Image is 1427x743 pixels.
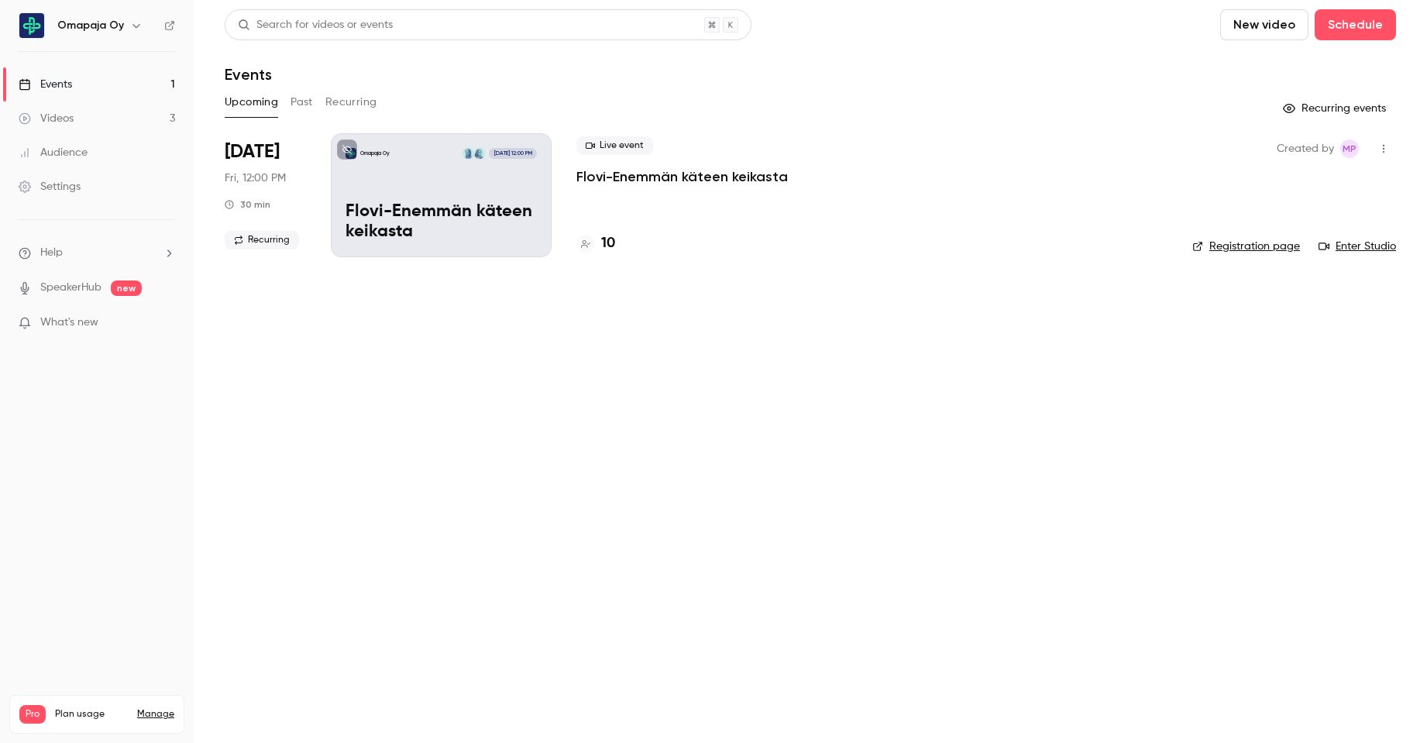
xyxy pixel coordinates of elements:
[325,90,377,115] button: Recurring
[19,111,74,126] div: Videos
[40,245,63,261] span: Help
[19,77,72,92] div: Events
[19,245,175,261] li: help-dropdown-opener
[225,231,299,249] span: Recurring
[1276,96,1396,121] button: Recurring events
[19,13,44,38] img: Omapaja Oy
[601,233,615,254] h4: 10
[156,316,175,330] iframe: Noticeable Trigger
[225,90,278,115] button: Upcoming
[19,705,46,724] span: Pro
[1192,239,1300,254] a: Registration page
[111,280,142,296] span: new
[225,65,272,84] h1: Events
[19,145,88,160] div: Audience
[576,233,615,254] a: 10
[462,148,473,159] img: Eveliina Pannula
[489,148,536,159] span: [DATE] 12:00 PM
[360,150,390,157] p: Omapaja Oy
[40,280,101,296] a: SpeakerHub
[57,18,124,33] h6: Omapaja Oy
[346,202,537,243] p: Flovi-Enemmän käteen keikasta
[238,17,393,33] div: Search for videos or events
[474,148,485,159] img: Maaret Peltoniemi
[137,708,174,721] a: Manage
[225,133,306,257] div: Sep 19 Fri, 12:00 PM (Europe/Helsinki)
[55,708,128,721] span: Plan usage
[291,90,313,115] button: Past
[1343,139,1357,158] span: MP
[19,179,81,194] div: Settings
[1277,139,1334,158] span: Created by
[40,315,98,331] span: What's new
[1220,9,1308,40] button: New video
[1319,239,1396,254] a: Enter Studio
[576,167,788,186] a: Flovi-Enemmän käteen keikasta
[1340,139,1359,158] span: Maaret Peltoniemi
[1315,9,1396,40] button: Schedule
[225,170,286,186] span: Fri, 12:00 PM
[225,198,270,211] div: 30 min
[331,133,552,257] a: Flovi-Enemmän käteen keikastaOmapaja OyMaaret PeltoniemiEveliina Pannula[DATE] 12:00 PMFlovi-Enem...
[576,136,653,155] span: Live event
[225,139,280,164] span: [DATE]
